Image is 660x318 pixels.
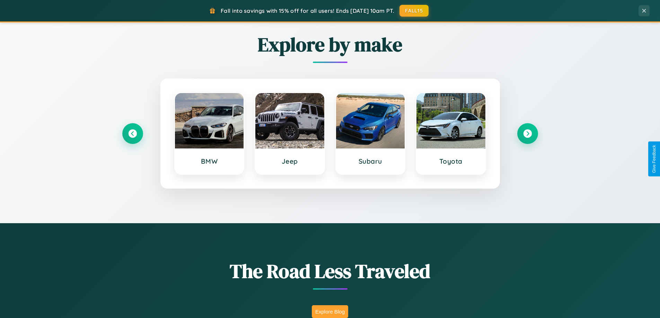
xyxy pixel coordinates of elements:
[221,7,394,14] span: Fall into savings with 15% off for all users! Ends [DATE] 10am PT.
[399,5,429,17] button: FALL15
[652,145,657,173] div: Give Feedback
[182,157,237,165] h3: BMW
[312,305,348,318] button: Explore Blog
[423,157,478,165] h3: Toyota
[262,157,317,165] h3: Jeep
[122,258,538,284] h1: The Road Less Traveled
[343,157,398,165] h3: Subaru
[122,31,538,58] h2: Explore by make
